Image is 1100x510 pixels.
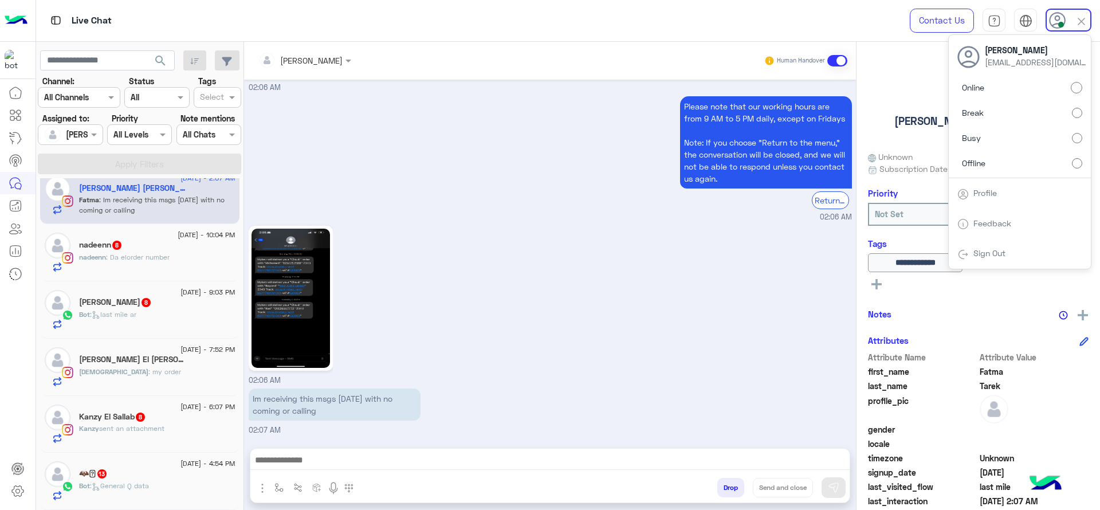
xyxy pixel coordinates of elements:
[180,112,235,124] label: Note mentions
[106,253,170,261] span: Da elorder number
[1026,464,1066,504] img: hulul-logo.png
[868,188,898,198] h6: Priority
[973,248,1005,258] a: Sign Out
[45,176,70,202] img: defaultAdmin.png
[985,56,1088,68] span: [EMAIL_ADDRESS][DOMAIN_NAME]
[777,56,825,65] small: Human Handover
[154,54,167,68] span: search
[868,351,977,363] span: Attribute Name
[980,380,1089,392] span: Tarek
[45,461,70,487] img: defaultAdmin.png
[680,96,852,189] p: 31/8/2025, 2:06 AM
[99,424,164,433] span: sent an attachment
[980,495,1089,507] span: 2025-08-30T23:07:27.862Z
[5,9,27,33] img: Logo
[147,50,175,75] button: search
[62,424,73,436] img: Instagram
[42,75,74,87] label: Channel:
[868,495,977,507] span: last_interaction
[45,233,70,258] img: defaultAdmin.png
[962,157,985,169] span: Offline
[828,482,839,493] img: send message
[293,483,302,492] img: Trigger scenario
[1075,15,1088,28] img: close
[980,395,1008,423] img: defaultAdmin.png
[90,310,136,319] span: : last mile ar
[180,402,235,412] span: [DATE] - 6:07 PM
[249,426,281,434] span: 02:07 AM
[112,112,138,124] label: Priority
[79,297,152,307] h5: Rana Elmahdy
[717,478,744,497] button: Drop
[45,405,70,430] img: defaultAdmin.png
[985,44,1088,56] span: [PERSON_NAME]
[49,13,63,28] img: tab
[79,481,90,490] span: Bot
[980,466,1089,478] span: 2025-08-22T14:12:05.524Z
[198,75,216,87] label: Tags
[910,9,974,33] a: Contact Us
[249,376,281,385] span: 02:06 AM
[812,191,849,209] div: Return to main menu
[980,452,1089,464] span: Unknown
[894,115,1062,128] h5: [PERSON_NAME] [PERSON_NAME]
[868,309,891,319] h6: Notes
[868,466,977,478] span: signup_date
[129,75,154,87] label: Status
[957,218,969,230] img: tab
[868,335,909,346] h6: Attributes
[256,481,269,495] img: send attachment
[249,83,281,92] span: 02:06 AM
[45,290,70,316] img: defaultAdmin.png
[79,240,123,250] h5: nadeenn
[980,351,1089,363] span: Attribute Value
[79,195,225,214] span: Im receiving this msgs since Saturday with no coming or calling
[868,151,913,163] span: Unknown
[79,253,106,261] span: nadeenn
[62,309,73,321] img: WhatsApp
[820,212,852,223] span: 02:06 AM
[983,9,1005,33] a: tab
[1078,310,1088,320] img: add
[5,50,25,70] img: 317874714732967
[868,481,977,493] span: last_visited_flow
[79,367,148,376] span: [DEMOGRAPHIC_DATA]
[90,481,149,490] span: : General Q data
[289,478,308,497] button: Trigger scenario
[1072,158,1082,168] input: Offline
[980,481,1089,493] span: last mile
[180,287,235,297] span: [DATE] - 9:03 PM
[79,469,108,478] h5: 🦇𓋹
[79,195,99,204] span: Fatma
[274,483,284,492] img: select flow
[868,438,977,450] span: locale
[198,91,224,105] div: Select
[868,423,977,436] span: gender
[62,252,73,264] img: Instagram
[45,127,61,143] img: defaultAdmin.png
[1071,82,1082,93] input: Online
[868,380,977,392] span: last_name
[79,310,90,319] span: Bot
[148,367,181,376] span: my order
[973,188,997,198] a: Profile
[980,366,1089,378] span: Fatma
[270,478,289,497] button: select flow
[868,452,977,464] span: timezone
[344,484,353,493] img: make a call
[868,366,977,378] span: first_name
[180,173,235,183] span: [DATE] - 2:07 AM
[62,367,73,378] img: Instagram
[868,395,977,421] span: profile_pic
[79,424,99,433] span: Kanzy
[980,438,1089,450] span: null
[1072,133,1082,143] input: Busy
[112,241,121,250] span: 8
[868,238,1089,249] h6: Tags
[62,481,73,492] img: WhatsApp
[308,478,327,497] button: create order
[962,107,984,119] span: Break
[249,389,421,421] p: 31/8/2025, 2:07 AM
[327,481,340,495] img: send voice note
[962,132,981,144] span: Busy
